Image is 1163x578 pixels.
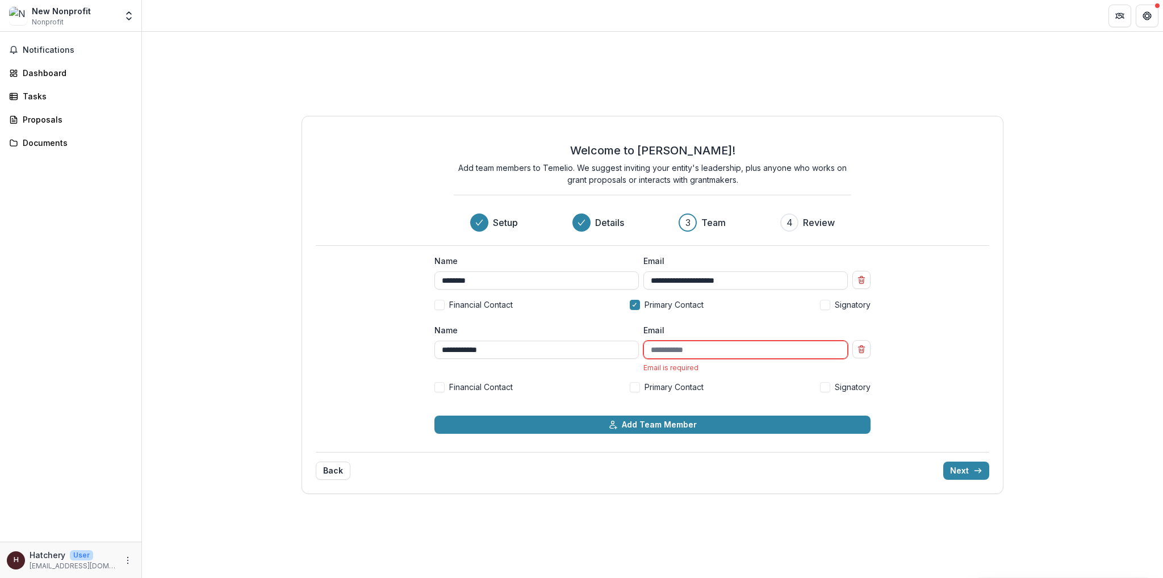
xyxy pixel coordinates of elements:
[316,462,350,480] button: Back
[685,216,691,229] div: 3
[787,216,793,229] div: 4
[70,550,93,560] p: User
[449,299,513,311] span: Financial Contact
[493,216,518,229] h3: Setup
[1136,5,1158,27] button: Get Help
[121,554,135,567] button: More
[23,90,128,102] div: Tasks
[23,45,132,55] span: Notifications
[23,137,128,149] div: Documents
[23,114,128,125] div: Proposals
[9,7,27,25] img: New Nonprofit
[32,5,91,17] div: New Nonprofit
[449,381,513,393] span: Financial Contact
[470,213,835,232] div: Progress
[1108,5,1131,27] button: Partners
[835,299,871,311] span: Signatory
[454,162,851,186] p: Add team members to Temelio. We suggest inviting your entity's leadership, plus anyone who works ...
[643,363,848,372] div: Email is required
[5,41,137,59] button: Notifications
[645,299,704,311] span: Primary Contact
[5,87,137,106] a: Tasks
[943,462,989,480] button: Next
[570,144,735,157] h2: Welcome to [PERSON_NAME]!
[32,17,64,27] span: Nonprofit
[5,110,137,129] a: Proposals
[14,556,19,564] div: Hatchery
[121,5,137,27] button: Open entity switcher
[30,549,65,561] p: Hatchery
[803,216,835,229] h3: Review
[595,216,624,229] h3: Details
[852,340,871,358] button: Remove team member
[835,381,871,393] span: Signatory
[434,324,632,336] label: Name
[5,133,137,152] a: Documents
[645,381,704,393] span: Primary Contact
[5,64,137,82] a: Dashboard
[701,216,726,229] h3: Team
[643,324,841,336] label: Email
[434,255,632,267] label: Name
[30,561,116,571] p: [EMAIL_ADDRESS][DOMAIN_NAME]
[434,416,871,434] button: Add Team Member
[643,255,841,267] label: Email
[852,271,871,289] button: Remove team member
[23,67,128,79] div: Dashboard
